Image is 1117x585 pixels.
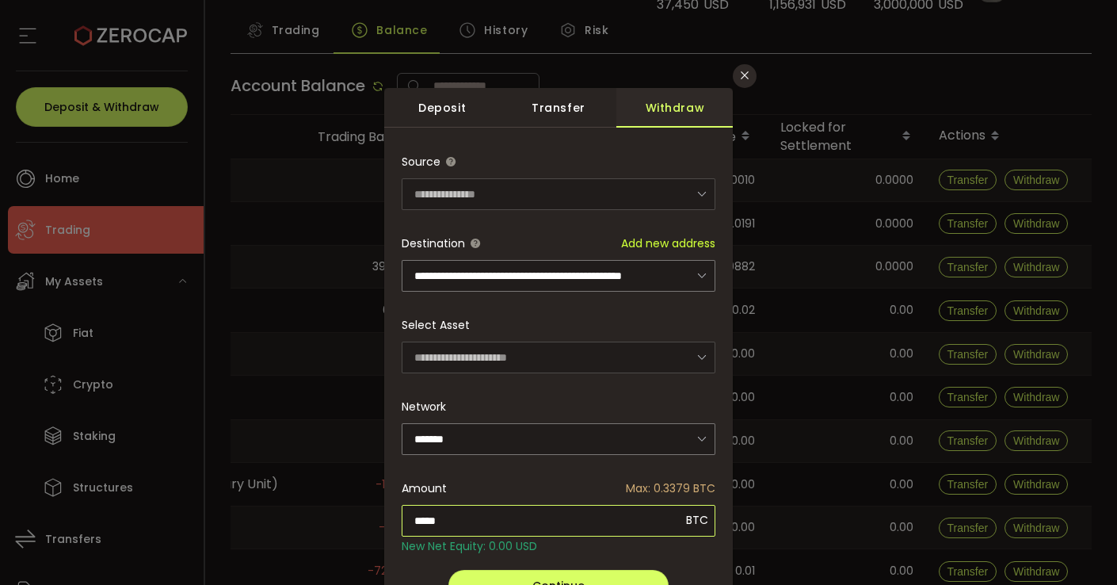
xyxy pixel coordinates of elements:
button: Close [733,64,757,88]
span: Destination [402,235,465,251]
span: BTC [686,512,708,528]
div: Transfer [501,88,617,128]
label: Network [402,399,446,415]
label: Select Asset [402,317,470,333]
iframe: Chat Widget [1038,509,1117,585]
span: Source [402,146,440,178]
div: Withdraw [616,88,733,128]
span: Add new address [621,235,715,251]
span: Max: 0.3379 BTC [626,472,715,504]
span: New Net Equity: 0.00 USD [402,538,537,554]
div: Deposit [384,88,501,128]
span: Amount [402,472,447,504]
